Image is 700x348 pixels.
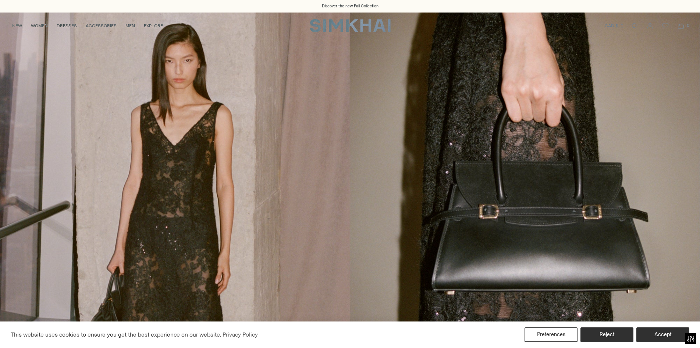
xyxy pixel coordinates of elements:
[643,18,657,33] a: Go to the account page
[674,18,688,33] a: Open cart modal
[627,18,642,33] a: Open search modal
[658,18,673,33] a: Wishlist
[11,331,221,338] span: This website uses cookies to ensure you get the best experience on our website.
[144,18,163,34] a: EXPLORE
[310,18,391,33] a: SIMKHAI
[322,3,379,9] a: Discover the new Fall Collection
[525,327,578,342] button: Preferences
[86,18,117,34] a: ACCESSORIES
[57,18,77,34] a: DRESSES
[221,329,259,340] a: Privacy Policy (opens in a new tab)
[605,18,625,34] button: CAD $
[685,22,691,29] span: 0
[580,327,633,342] button: Reject
[636,327,689,342] button: Accept
[125,18,135,34] a: MEN
[31,18,48,34] a: WOMEN
[12,18,22,34] a: NEW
